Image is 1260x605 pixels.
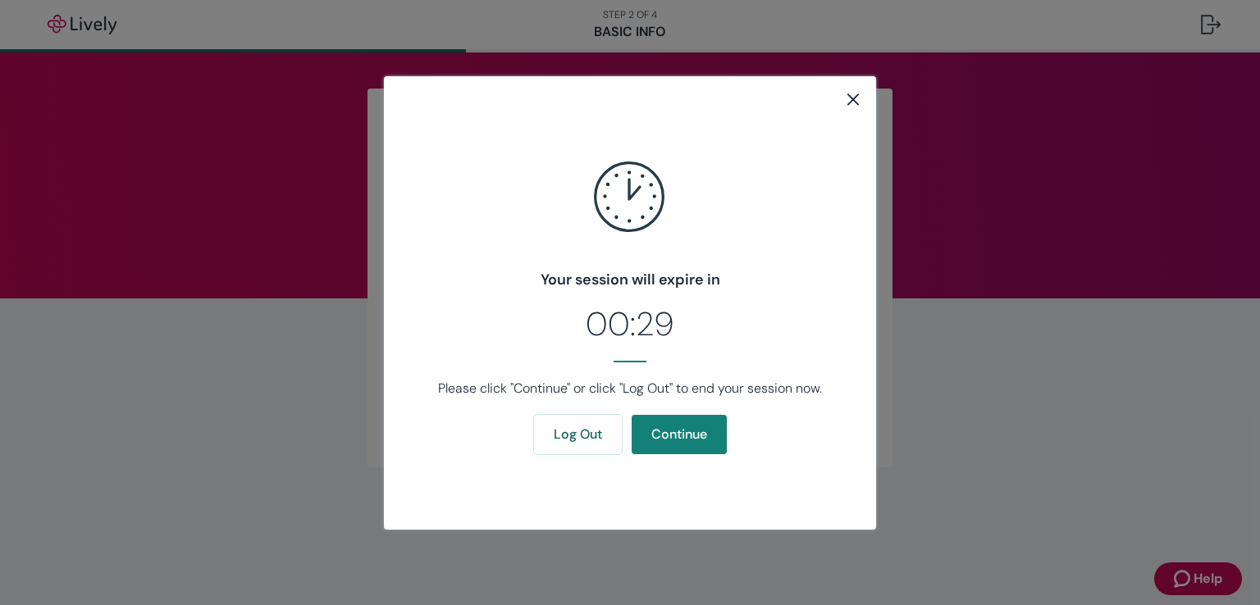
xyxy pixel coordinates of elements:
[843,89,863,109] button: close button
[428,379,832,398] p: Please click "Continue" or click "Log Out" to end your session now.
[534,415,622,454] button: Log Out
[412,299,848,348] h2: 00:29
[412,269,848,291] h4: Your session will expire in
[843,89,863,109] svg: close
[632,415,727,454] button: Continue
[564,132,696,263] svg: clock icon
